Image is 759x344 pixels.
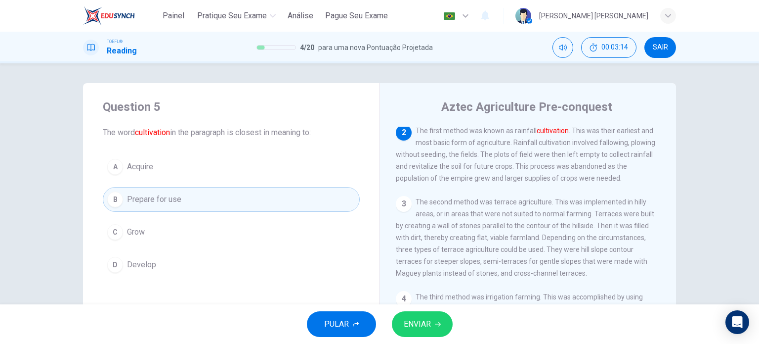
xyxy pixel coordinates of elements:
[539,10,648,22] div: [PERSON_NAME] [PERSON_NAME]
[725,310,749,334] div: Open Intercom Messenger
[107,192,123,207] div: B
[127,194,181,205] span: Prepare for use
[107,159,123,175] div: A
[107,38,123,45] span: TOEFL®
[396,291,412,307] div: 4
[307,311,376,337] button: PULAR
[158,7,189,25] button: Painel
[127,259,156,271] span: Develop
[103,99,360,115] h4: Question 5
[441,99,612,115] h4: Aztec Agriculture Pre-conquest
[300,42,314,53] span: 4 / 20
[443,12,456,20] img: pt
[318,42,433,53] span: para uma nova Pontuação Projetada
[396,127,655,182] span: The first method was known as rainfall . This was their earliest and most basic form of agricultu...
[288,10,313,22] span: Análise
[103,220,360,245] button: CGrow
[107,224,123,240] div: C
[103,187,360,212] button: BPrepare for use
[135,128,170,137] font: cultivation
[284,7,317,25] button: Análise
[103,127,360,139] span: The word in the paragraph is closest in meaning to:
[552,37,573,58] div: Silenciar
[653,44,668,51] span: SAIR
[83,6,135,26] img: EduSynch logo
[396,196,412,212] div: 3
[396,198,654,277] span: The second method was terrace agriculture. This was implemented in hilly areas, or in areas that ...
[193,7,280,25] button: Pratique seu exame
[107,257,123,273] div: D
[601,44,628,51] span: 00:03:14
[107,45,137,57] h1: Reading
[197,10,267,22] span: Pratique seu exame
[581,37,636,58] button: 00:03:14
[163,10,184,22] span: Painel
[127,226,145,238] span: Grow
[321,7,392,25] button: Pague Seu Exame
[515,8,531,24] img: Profile picture
[127,161,153,173] span: Acquire
[325,10,388,22] span: Pague Seu Exame
[83,6,158,26] a: EduSynch logo
[396,125,412,141] div: 2
[324,317,349,331] span: PULAR
[103,252,360,277] button: DDevelop
[404,317,431,331] span: ENVIAR
[103,154,360,179] button: AAcquire
[581,37,636,58] div: Esconder
[537,127,569,135] font: cultivation
[644,37,676,58] button: SAIR
[392,311,453,337] button: ENVIAR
